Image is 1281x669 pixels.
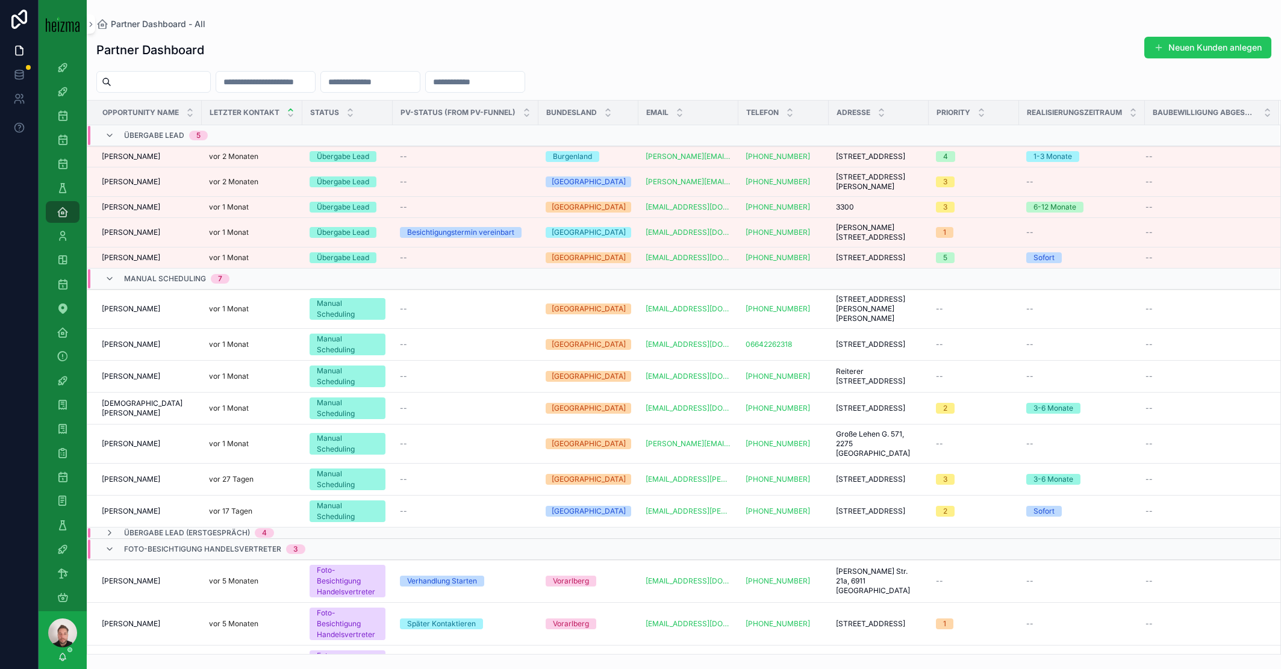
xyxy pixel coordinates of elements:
a: -- [1026,372,1138,381]
button: Neuen Kunden anlegen [1144,37,1271,58]
span: -- [1026,340,1033,349]
div: scrollable content [39,48,87,611]
div: 3 [943,176,947,187]
span: -- [1026,439,1033,449]
span: [PERSON_NAME] [102,304,160,314]
a: [EMAIL_ADDRESS][DOMAIN_NAME] [646,202,731,212]
a: [EMAIL_ADDRESS][DOMAIN_NAME] [646,253,731,263]
span: -- [1145,340,1153,349]
span: -- [1145,177,1153,187]
span: [PERSON_NAME] [102,253,160,263]
a: Manual Scheduling [310,397,385,419]
a: [EMAIL_ADDRESS][PERSON_NAME][DOMAIN_NAME] [646,475,731,484]
a: [STREET_ADDRESS][PERSON_NAME][PERSON_NAME] [836,294,921,323]
a: [PHONE_NUMBER] [746,506,821,516]
p: vor 1 Monat [209,340,249,349]
div: [GEOGRAPHIC_DATA] [552,371,626,382]
a: -- [400,403,531,413]
a: [EMAIL_ADDRESS][DOMAIN_NAME] [646,228,731,237]
a: 06642262318 [746,340,821,349]
a: Burgenland [546,151,631,162]
a: [PERSON_NAME][EMAIL_ADDRESS][DOMAIN_NAME] [646,439,731,449]
a: [GEOGRAPHIC_DATA] [546,202,631,213]
a: [PHONE_NUMBER] [746,439,810,449]
a: -- [400,152,531,161]
a: [PHONE_NUMBER] [746,372,810,381]
div: Sofort [1033,252,1055,263]
p: vor 2 Monaten [209,152,258,161]
div: Burgenland [553,151,592,162]
span: -- [400,152,407,161]
span: [PERSON_NAME] [102,475,160,484]
span: -- [1145,304,1153,314]
a: -- [936,304,1012,314]
a: -- [1026,304,1138,314]
a: [EMAIL_ADDRESS][PERSON_NAME][DOMAIN_NAME] [646,506,731,516]
span: -- [400,403,407,413]
a: [PHONE_NUMBER] [746,403,810,413]
div: 3-6 Monate [1033,474,1073,485]
p: vor 17 Tagen [209,506,252,516]
span: -- [1145,403,1153,413]
a: vor 1 Monat [209,372,295,381]
a: -- [400,372,531,381]
div: Verhandlung Starten [407,576,477,587]
a: [PERSON_NAME] [102,475,195,484]
a: [PERSON_NAME] [102,152,195,161]
span: [PERSON_NAME] [102,177,160,187]
span: [STREET_ADDRESS] [836,152,905,161]
a: -- [936,576,1012,586]
span: [PERSON_NAME] Str. 21a, 6911 [GEOGRAPHIC_DATA] [836,567,921,596]
span: -- [400,202,407,212]
a: [PHONE_NUMBER] [746,304,821,314]
a: [GEOGRAPHIC_DATA] [546,176,631,187]
div: Besichtigungstermin vereinbart [407,227,514,238]
a: -- [1026,228,1138,237]
a: Sofort [1026,506,1138,517]
div: Sofort [1033,506,1055,517]
a: vor 2 Monaten [209,177,295,187]
div: [GEOGRAPHIC_DATA] [552,438,626,449]
a: [PERSON_NAME][EMAIL_ADDRESS][DOMAIN_NAME] [646,152,731,161]
span: -- [400,304,407,314]
span: -- [1026,228,1033,237]
p: vor 1 Monat [209,372,249,381]
a: vor 1 Monat [209,228,295,237]
div: [GEOGRAPHIC_DATA] [552,227,626,238]
div: [GEOGRAPHIC_DATA] [552,176,626,187]
a: [PERSON_NAME] [102,576,195,586]
a: -- [1145,372,1265,381]
a: Foto-Besichtigung Handelsvertreter [310,565,385,597]
span: -- [400,177,407,187]
a: Besichtigungstermin vereinbart [400,227,531,238]
span: Große Lehen G. 571, 2275 [GEOGRAPHIC_DATA] [836,429,921,458]
div: [GEOGRAPHIC_DATA] [552,339,626,350]
a: [STREET_ADDRESS][PERSON_NAME] [836,172,921,191]
a: [PHONE_NUMBER] [746,439,821,449]
a: [GEOGRAPHIC_DATA] [546,438,631,449]
a: 3 [936,202,1012,213]
p: vor 1 Monat [209,202,249,212]
div: 3-6 Monate [1033,403,1073,414]
div: [GEOGRAPHIC_DATA] [552,506,626,517]
p: vor 1 Monat [209,439,249,449]
a: [PERSON_NAME] [102,177,195,187]
span: Reiterer [STREET_ADDRESS] [836,367,921,386]
div: 2 [943,506,947,517]
div: 4 [943,151,948,162]
span: -- [936,576,943,586]
span: -- [1145,228,1153,237]
a: vor 1 Monat [209,403,295,413]
a: -- [1145,228,1265,237]
a: -- [1145,177,1265,187]
span: -- [936,372,943,381]
a: Übergabe Lead [310,252,385,263]
a: [PHONE_NUMBER] [746,202,810,212]
a: -- [1145,202,1265,212]
a: 1 [936,227,1012,238]
a: -- [936,372,1012,381]
a: Übergabe Lead [310,151,385,162]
